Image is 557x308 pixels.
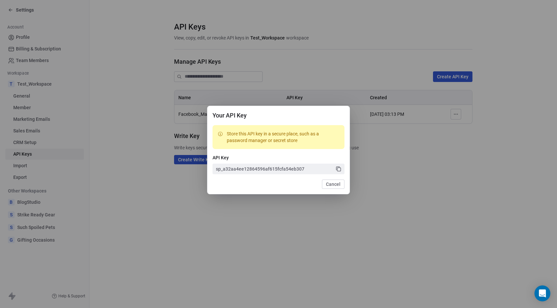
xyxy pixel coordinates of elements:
span: API Key [213,154,344,161]
span: Your API Key [213,111,344,120]
button: Cancel [322,180,344,189]
div: sp_a32aa4ee12864596af615fcfa54eb307 [216,166,304,172]
p: Store this API key in a secure place, such as a password manager or secret store [227,130,339,144]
